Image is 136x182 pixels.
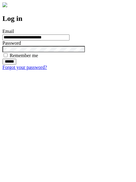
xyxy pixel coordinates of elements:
[2,15,134,23] h2: Log in
[2,2,7,7] img: logo-4e3dc11c47720685a147b03b5a06dd966a58ff35d612b21f08c02c0306f2b779.png
[2,65,47,70] a: Forgot your password?
[10,53,38,58] label: Remember me
[2,29,14,34] label: Email
[2,41,21,46] label: Password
